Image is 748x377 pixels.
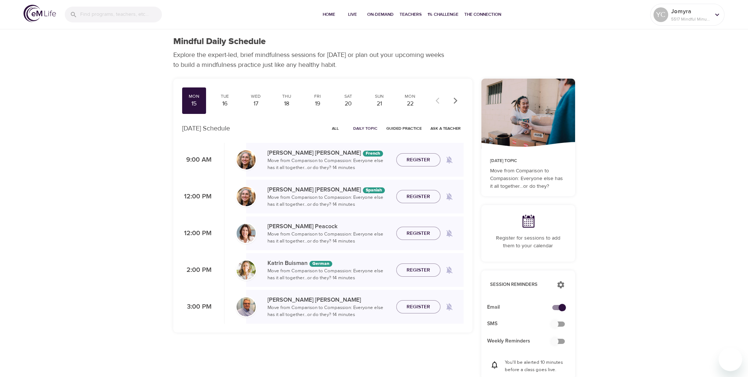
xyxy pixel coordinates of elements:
[487,304,557,311] span: Email
[237,297,256,316] img: Roger%20Nolan%20Headshot.jpg
[363,151,383,157] div: The episodes in this programs will be in French
[401,93,419,100] div: Mon
[440,151,458,169] span: Remind me when a class goes live every Monday at 9:00 AM
[267,157,390,172] p: Move from Comparison to Compassion: Everyone else has it all together…or do they? · 14 minutes
[719,348,742,371] iframe: Button to launch messaging window
[428,123,464,134] button: Ask a Teacher
[339,93,358,100] div: Sat
[182,229,212,238] p: 12:00 PM
[182,192,212,202] p: 12:00 PM
[267,231,390,245] p: Move from Comparison to Compassion: Everyone else has it all together…or do they? · 14 minutes
[367,11,394,18] span: On-Demand
[400,11,422,18] span: Teachers
[247,100,265,108] div: 17
[237,150,256,169] img: Maria%20Alonso%20Martinez.png
[173,36,266,47] h1: Mindful Daily Schedule
[396,227,440,240] button: Register
[267,295,390,304] p: [PERSON_NAME] [PERSON_NAME]
[185,93,203,100] div: Mon
[344,11,361,18] span: Live
[386,125,422,132] span: Guided Practice
[185,100,203,108] div: 15
[237,261,256,280] img: Katrin%20Buisman.jpg
[247,93,265,100] div: Wed
[237,224,256,243] img: Susan_Peacock-min.jpg
[396,190,440,204] button: Register
[671,16,710,22] p: 5517 Mindful Minutes
[267,268,390,282] p: Move from Comparison to Compassion: Everyone else has it all together…or do they? · 14 minutes
[430,125,461,132] span: Ask a Teacher
[24,5,56,22] img: logo
[487,337,557,345] span: Weekly Reminders
[440,261,458,279] span: Remind me when a class goes live every Monday at 2:00 PM
[237,187,256,206] img: Maria%20Alonso%20Martinez.png
[407,192,430,201] span: Register
[428,11,458,18] span: 1% Challenge
[320,11,338,18] span: Home
[309,261,332,267] div: The episodes in this programs will be in German
[216,93,234,100] div: Tue
[350,123,380,134] button: Daily Topic
[277,93,296,100] div: Thu
[277,100,296,108] div: 18
[327,125,344,132] span: All
[464,11,501,18] span: The Connection
[370,100,389,108] div: 21
[182,265,212,275] p: 2:00 PM
[490,167,566,190] p: Move from Comparison to Compassion: Everyone else has it all together…or do they?
[339,100,358,108] div: 20
[440,188,458,205] span: Remind me when a class goes live every Monday at 12:00 PM
[267,194,390,208] p: Move from Comparison to Compassion: Everyone else has it all together…or do they? · 14 minutes
[407,302,430,312] span: Register
[396,300,440,314] button: Register
[308,93,327,100] div: Fri
[401,100,419,108] div: 22
[267,304,390,319] p: Move from Comparison to Compassion: Everyone else has it all together…or do they? · 14 minutes
[383,123,425,134] button: Guided Practice
[490,281,549,288] p: Session Reminders
[505,359,566,373] p: You'll be alerted 10 minutes before a class goes live.
[407,155,430,165] span: Register
[370,93,389,100] div: Sun
[182,302,212,312] p: 3:00 PM
[80,7,162,22] input: Find programs, teachers, etc...
[267,222,390,231] p: [PERSON_NAME] Peacock
[407,229,430,238] span: Register
[396,263,440,277] button: Register
[487,320,557,328] span: SMS
[216,100,234,108] div: 16
[490,158,566,164] p: [DATE] Topic
[407,266,430,275] span: Register
[324,123,347,134] button: All
[267,185,390,194] p: [PERSON_NAME] [PERSON_NAME]
[440,225,458,242] span: Remind me when a class goes live every Monday at 12:00 PM
[182,123,230,133] p: [DATE] Schedule
[267,148,390,157] p: [PERSON_NAME] [PERSON_NAME]
[396,153,440,167] button: Register
[363,187,385,193] div: The episodes in this programs will be in Spanish
[653,7,668,22] div: YC
[173,50,449,70] p: Explore the expert-led, brief mindfulness sessions for [DATE] or plan out your upcoming weeks to ...
[490,234,566,250] p: Register for sessions to add them to your calendar
[671,7,710,16] p: Jomyra
[308,100,327,108] div: 19
[182,155,212,165] p: 9:00 AM
[440,298,458,316] span: Remind me when a class goes live every Monday at 3:00 PM
[267,259,390,268] p: Katrin Buisman
[353,125,377,132] span: Daily Topic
